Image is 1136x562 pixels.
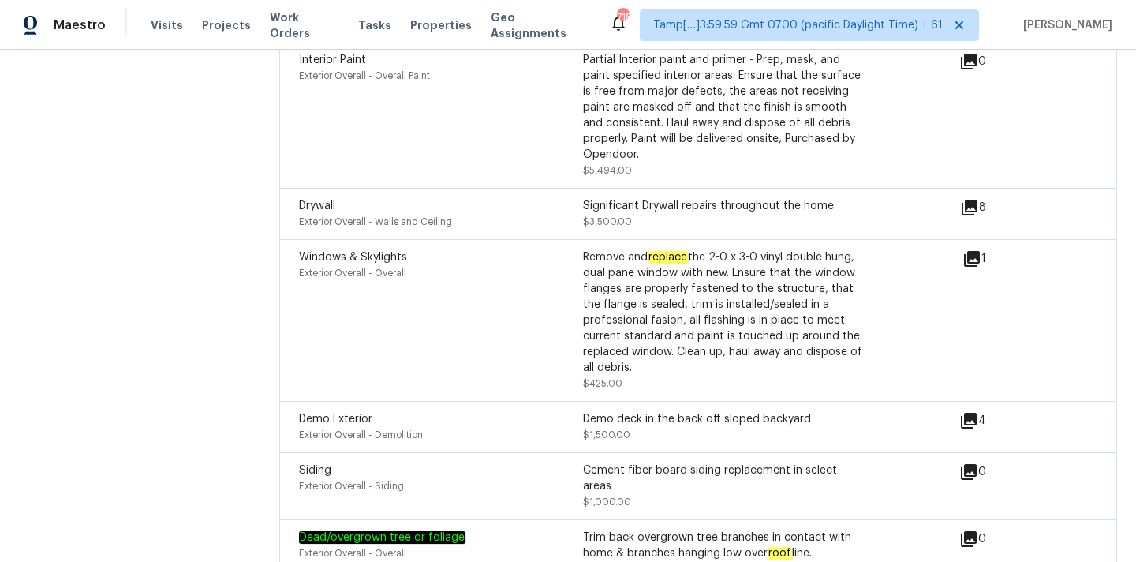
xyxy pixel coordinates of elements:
span: [PERSON_NAME] [1017,17,1112,33]
span: $425.00 [583,379,622,388]
span: Drywall [299,200,335,212]
em: replace [648,251,688,264]
div: 0 [959,463,1037,481]
div: 0 [959,530,1037,549]
span: $1,500.00 [583,430,630,440]
span: Geo Assignments [491,9,590,41]
span: Interior Paint [299,54,366,66]
div: Cement fiber board siding replacement in select areas [583,463,867,494]
div: Remove and the 2-0 x 3-0 vinyl double hung, dual pane window with new. Ensure that the window fla... [583,249,867,376]
div: 8 [960,198,1037,217]
div: 0 [959,52,1037,71]
span: Exterior Overall - Overall [299,549,406,558]
div: 718 [617,9,628,25]
div: Partial Interior paint and primer - Prep, mask, and paint specified interior areas. Ensure that t... [583,52,867,163]
span: $3,500.00 [583,217,632,227]
span: $1,000.00 [583,497,631,507]
div: Trim back overgrown tree branches in contact with home & branches hanging low over line. [583,530,867,561]
span: Exterior Overall - Siding [299,481,404,491]
span: Exterior Overall - Demolition [299,430,423,440]
span: Maestro [54,17,106,33]
span: Visits [151,17,183,33]
span: Exterior Overall - Walls and Ceiling [299,217,452,227]
span: $5,494.00 [583,166,632,175]
em: Dead/overgrown tree or foliage [299,531,465,544]
span: Exterior Overall - Overall Paint [299,71,430,81]
span: Demo Exterior [299,414,372,425]
div: Significant Drywall repairs throughout the home [583,198,867,214]
span: Tamp[…]3:59:59 Gmt 0700 (pacific Daylight Time) + 61 [653,17,943,33]
span: Work Orders [270,9,339,41]
div: 1 [962,249,1037,268]
span: Tasks [358,20,391,31]
div: Demo deck in the back off sloped backyard [583,411,867,427]
span: Siding [299,465,331,476]
span: Properties [410,17,472,33]
span: Windows & Skylights [299,252,407,263]
div: 4 [959,411,1037,430]
span: Exterior Overall - Overall [299,268,406,278]
em: roof [768,547,792,560]
span: Projects [202,17,251,33]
